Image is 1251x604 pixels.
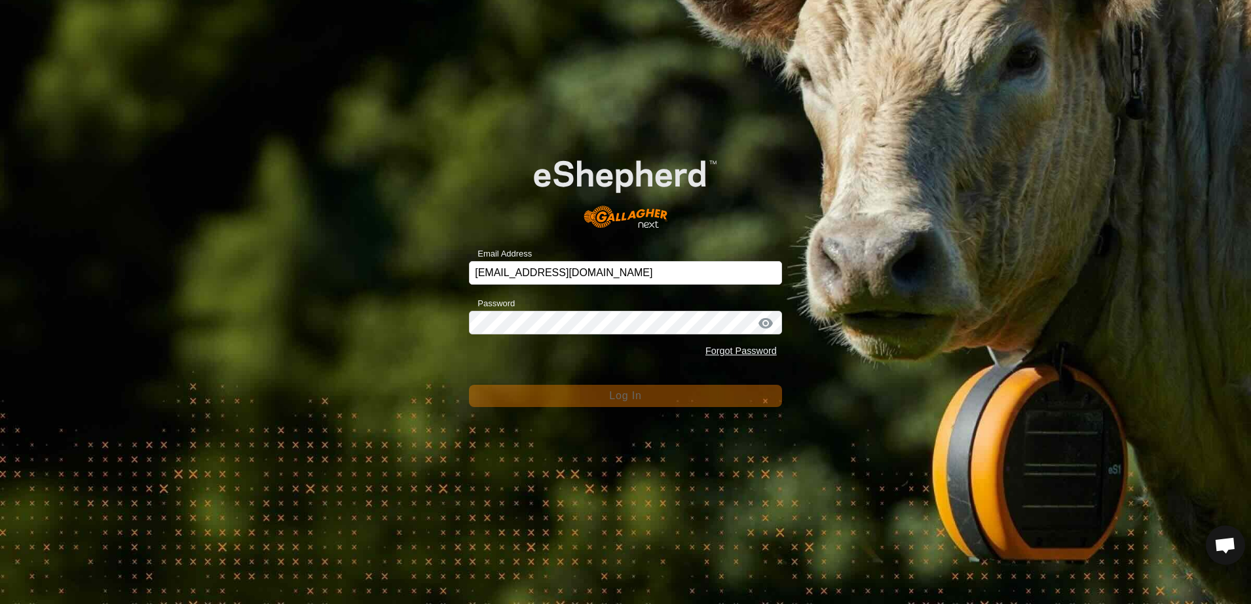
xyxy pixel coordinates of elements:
[469,385,782,407] button: Log In
[500,134,751,241] img: E-shepherd Logo
[469,247,532,260] label: Email Address
[469,261,782,285] input: Email Address
[609,390,641,401] span: Log In
[1206,525,1245,565] div: Open chat
[705,346,777,356] a: Forgot Password
[469,297,515,310] label: Password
